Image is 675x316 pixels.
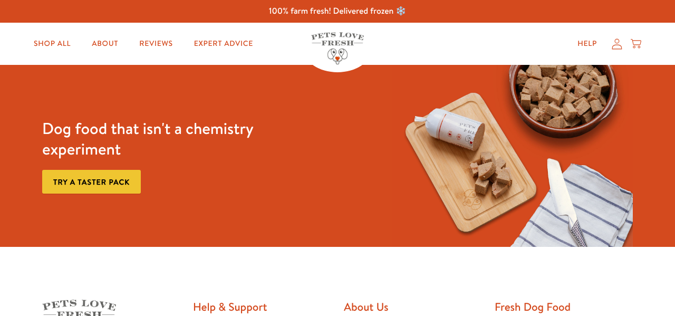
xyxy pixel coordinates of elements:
[311,32,364,64] img: Pets Love Fresh
[131,33,181,54] a: Reviews
[569,33,605,54] a: Help
[42,170,141,194] a: Try a taster pack
[392,65,633,247] img: Fussy
[344,300,482,314] h2: About Us
[495,300,633,314] h2: Fresh Dog Food
[42,118,283,159] h3: Dog food that isn't a chemistry experiment
[186,33,262,54] a: Expert Advice
[193,300,331,314] h2: Help & Support
[83,33,127,54] a: About
[25,33,79,54] a: Shop All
